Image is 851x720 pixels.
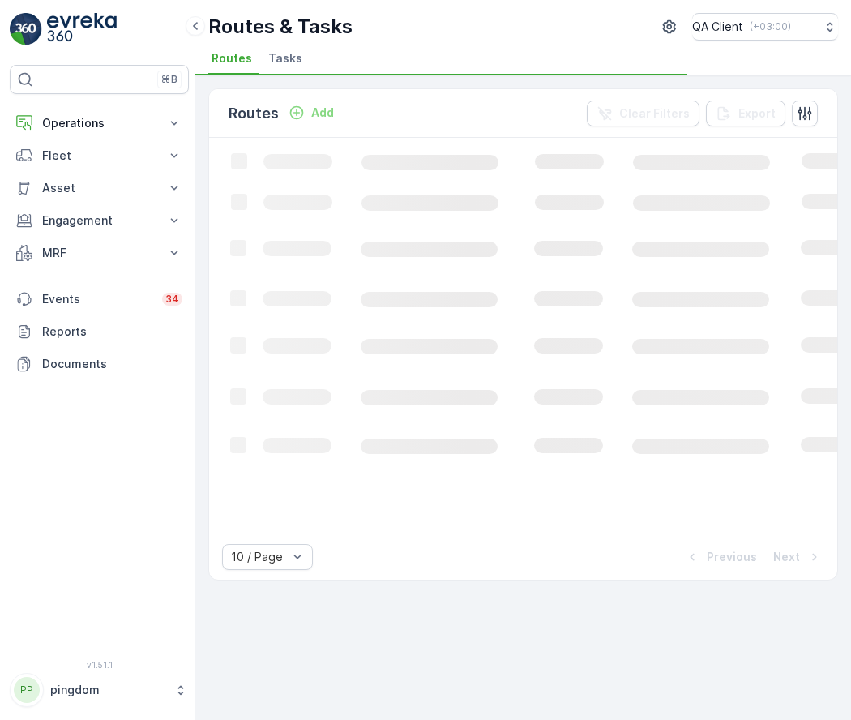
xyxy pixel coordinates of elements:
[50,682,166,698] p: pingdom
[47,13,117,45] img: logo_light-DOdMpM7g.png
[10,172,189,204] button: Asset
[42,148,156,164] p: Fleet
[10,348,189,380] a: Documents
[10,673,189,707] button: PPpingdom
[619,105,690,122] p: Clear Filters
[282,103,340,122] button: Add
[10,204,189,237] button: Engagement
[14,677,40,703] div: PP
[229,102,279,125] p: Routes
[692,13,838,41] button: QA Client(+03:00)
[10,13,42,45] img: logo
[42,245,156,261] p: MRF
[707,549,757,565] p: Previous
[161,73,177,86] p: ⌘B
[212,50,252,66] span: Routes
[692,19,743,35] p: QA Client
[42,115,156,131] p: Operations
[10,107,189,139] button: Operations
[682,547,759,567] button: Previous
[738,105,776,122] p: Export
[587,101,699,126] button: Clear Filters
[10,315,189,348] a: Reports
[42,180,156,196] p: Asset
[750,20,791,33] p: ( +03:00 )
[773,549,800,565] p: Next
[268,50,302,66] span: Tasks
[10,237,189,269] button: MRF
[10,139,189,172] button: Fleet
[706,101,785,126] button: Export
[10,660,189,670] span: v 1.51.1
[208,14,353,40] p: Routes & Tasks
[42,324,182,340] p: Reports
[311,105,334,121] p: Add
[42,291,152,307] p: Events
[10,283,189,315] a: Events34
[772,547,824,567] button: Next
[42,356,182,372] p: Documents
[165,293,179,306] p: 34
[42,212,156,229] p: Engagement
